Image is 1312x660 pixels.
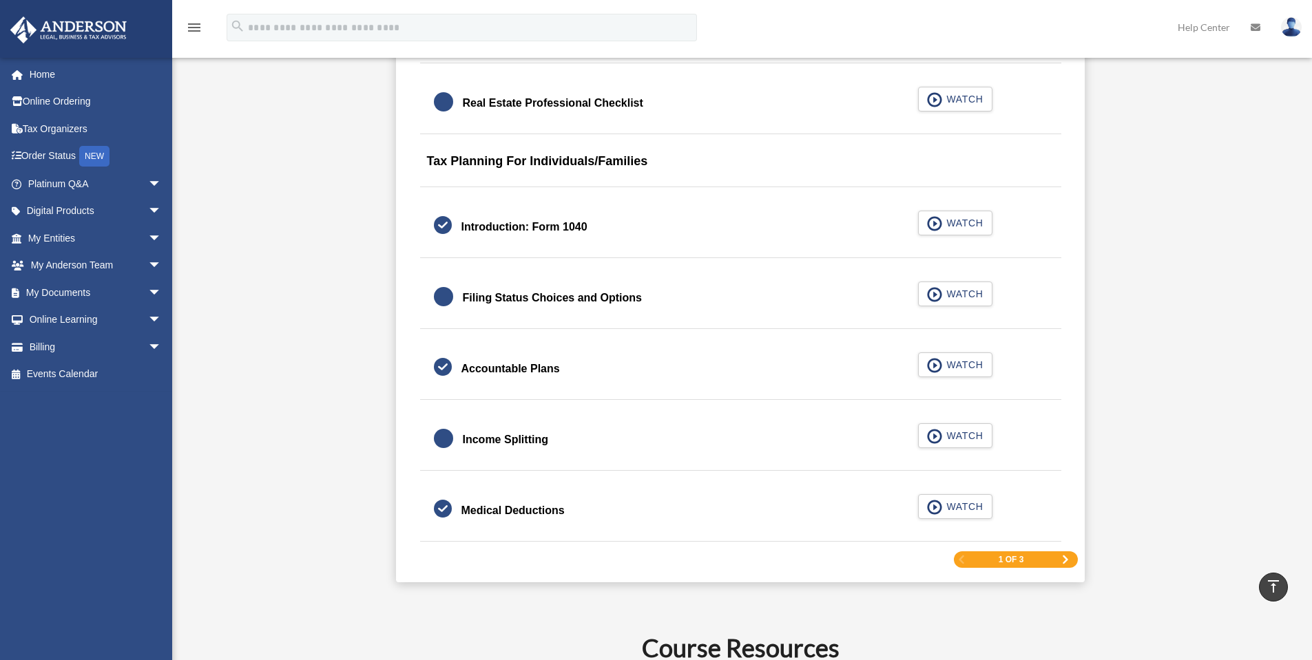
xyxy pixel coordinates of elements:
[434,352,1048,385] a: Accountable Plans WATCH
[999,555,1024,564] span: 1 of 3
[434,423,1048,456] a: Income Splitting WATCH
[942,216,983,230] span: WATCH
[10,279,183,306] a: My Documentsarrow_drop_down
[918,494,992,519] button: WATCH
[10,224,183,252] a: My Entitiesarrow_drop_down
[6,17,131,43] img: Anderson Advisors Platinum Portal
[461,217,587,237] div: Introduction: Form 1040
[420,144,1061,187] div: Tax Planning For Individuals/Families
[148,333,176,361] span: arrow_drop_down
[10,333,183,361] a: Billingarrow_drop_down
[463,430,548,449] div: Income Splitting
[230,19,245,34] i: search
[10,170,183,198] a: Platinum Q&Aarrow_drop_down
[942,92,983,106] span: WATCH
[10,361,183,388] a: Events Calendar
[148,279,176,307] span: arrow_drop_down
[10,252,183,279] a: My Anderson Teamarrow_drop_down
[918,423,992,448] button: WATCH
[148,252,176,280] span: arrow_drop_down
[434,494,1048,527] a: Medical Deductions WATCH
[461,501,565,520] div: Medical Deductions
[918,352,992,377] button: WATCH
[918,281,992,306] button: WATCH
[1061,555,1070,564] a: Next Page
[918,87,992,111] button: WATCH
[186,19,202,36] i: menu
[148,306,176,334] span: arrow_drop_down
[10,142,183,171] a: Order StatusNEW
[10,88,183,116] a: Online Ordering
[10,115,183,142] a: Tax Organizers
[79,146,110,167] div: NEW
[434,281,1048,315] a: Filing Status Choices and Options WATCH
[918,211,992,235] button: WATCH
[463,94,643,113] div: Real Estate Professional Checklist
[148,224,176,253] span: arrow_drop_down
[1281,17,1302,37] img: User Pic
[942,429,983,443] span: WATCH
[434,87,1048,120] a: Real Estate Professional Checklist WATCH
[942,358,983,372] span: WATCH
[148,198,176,226] span: arrow_drop_down
[186,24,202,36] a: menu
[434,211,1048,244] a: Introduction: Form 1040 WATCH
[942,500,983,513] span: WATCH
[148,170,176,198] span: arrow_drop_down
[463,288,642,308] div: Filing Status Choices and Options
[461,359,560,379] div: Accountable Plans
[942,287,983,301] span: WATCH
[10,306,183,334] a: Online Learningarrow_drop_down
[1265,578,1282,595] i: vertical_align_top
[1259,573,1288,602] a: vertical_align_top
[10,198,183,225] a: Digital Productsarrow_drop_down
[10,61,183,88] a: Home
